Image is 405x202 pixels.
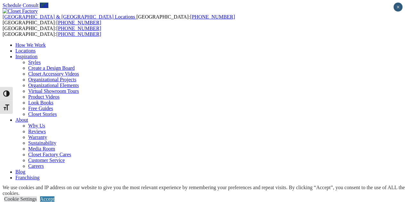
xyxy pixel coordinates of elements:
a: Sustainability [28,140,56,146]
a: Warranty [28,134,47,140]
img: Closet Factory [3,8,38,14]
a: Why Us [28,123,45,128]
a: [PHONE_NUMBER] [56,20,101,25]
a: Free Guides [28,106,53,111]
a: Look Books [28,100,53,105]
a: Locations [15,48,36,53]
a: Organizational Projects [28,77,76,82]
a: Inspiration [15,54,37,59]
a: Reviews [28,129,46,134]
a: [GEOGRAPHIC_DATA] & [GEOGRAPHIC_DATA] Locations [3,14,136,20]
a: Customer Service [28,158,65,163]
a: Product Videos [28,94,60,100]
a: How We Work [15,42,46,48]
button: Close [393,3,402,12]
a: Styles [28,60,41,65]
a: Media Room [28,146,55,151]
a: Blog [15,169,25,174]
a: Accept [40,196,54,202]
span: [GEOGRAPHIC_DATA]: [GEOGRAPHIC_DATA]: [3,26,101,37]
span: [GEOGRAPHIC_DATA]: [GEOGRAPHIC_DATA]: [3,14,235,25]
a: Franchising [15,175,40,180]
a: Organizational Elements [28,83,79,88]
span: [GEOGRAPHIC_DATA] & [GEOGRAPHIC_DATA] Locations [3,14,135,20]
div: We use cookies and IP address on our website to give you the most relevant experience by remember... [3,185,405,196]
a: [PHONE_NUMBER] [190,14,235,20]
a: Call [40,3,48,8]
a: Cookie Settings [4,196,37,202]
a: Closet Accessory Videos [28,71,79,77]
a: Virtual Showroom Tours [28,88,79,94]
a: [PHONE_NUMBER] [56,31,101,37]
a: About [15,117,28,123]
a: [PHONE_NUMBER] [56,26,101,31]
a: Schedule Consult [3,3,38,8]
a: Closet Factory Cares [28,152,71,157]
a: Closet Stories [28,111,57,117]
a: Create a Design Board [28,65,75,71]
a: Careers [28,163,44,169]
